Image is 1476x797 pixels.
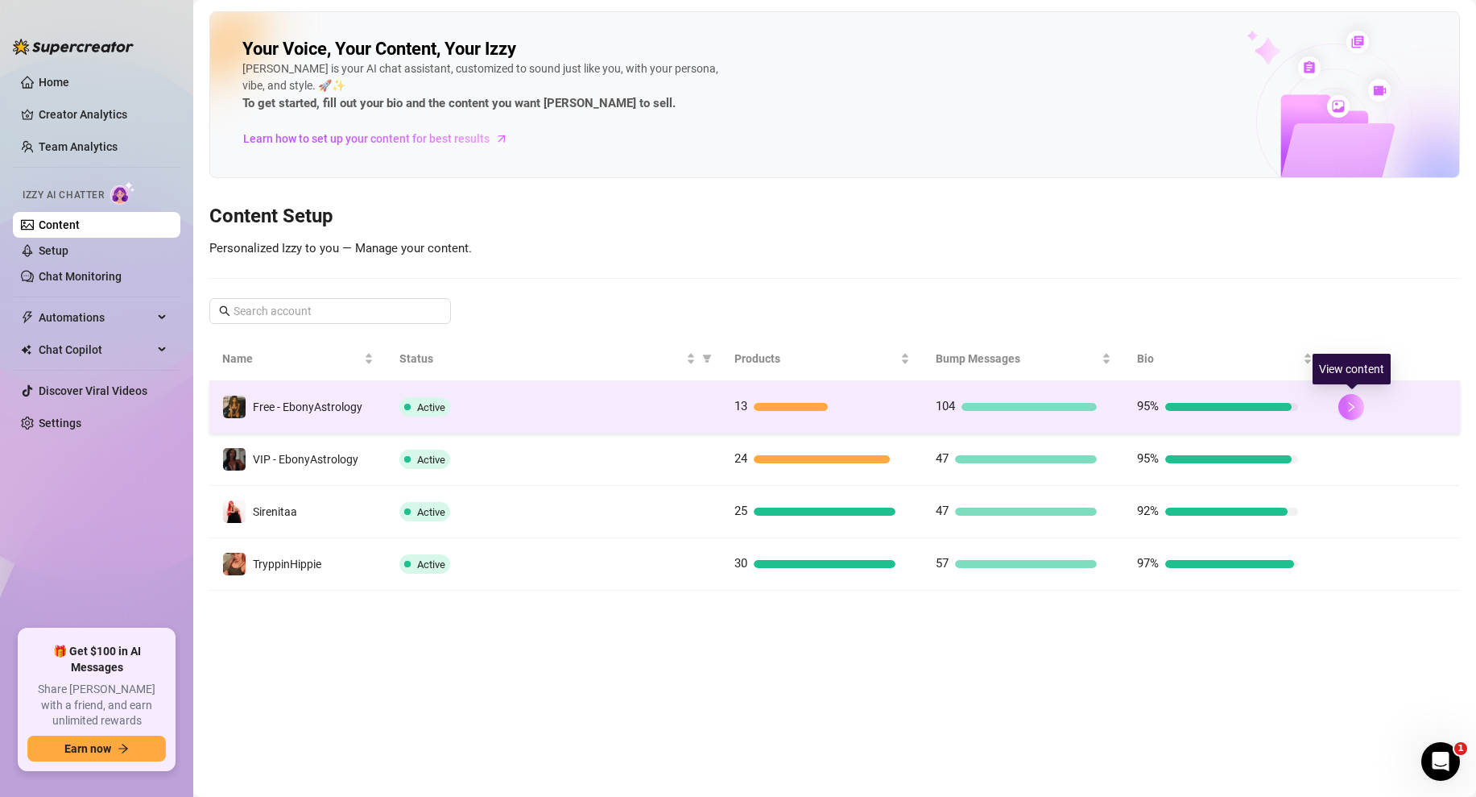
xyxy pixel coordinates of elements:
img: Profile image for Ella [46,9,72,35]
span: Personalized Izzy to you — Manage your content. [209,241,472,255]
span: Active [417,506,445,518]
span: 30 [734,556,747,571]
span: Share [PERSON_NAME] with a friend, and earn unlimited rewards [27,682,166,729]
img: TryppinHippie [223,553,246,575]
button: Gif picker [76,528,89,541]
span: Free - EbonyAstrology [253,401,362,413]
span: Active [417,401,445,413]
h1: [PERSON_NAME] [78,8,183,20]
button: go back [10,6,41,37]
p: Active [DATE] [78,20,149,36]
input: Search account [234,302,428,320]
button: Upload attachment [25,528,38,541]
span: Active [417,558,445,571]
th: Bump Messages [923,337,1124,381]
button: right [1338,394,1364,420]
th: Status [387,337,722,381]
th: Products [721,337,923,381]
span: Chat Copilot [39,337,153,363]
strong: To get started, fill out your bio and the content you want [PERSON_NAME] to sell. [242,96,676,110]
span: 97% [1137,556,1159,571]
textarea: Message… [14,494,308,521]
span: thunderbolt [21,311,34,324]
span: Bio [1137,350,1300,367]
a: Content [39,218,80,231]
span: Earn now [64,742,111,755]
span: 95% [1137,451,1159,466]
th: Bio [1124,337,1325,381]
span: arrow-right [494,131,510,147]
img: AI Chatter [110,181,135,205]
div: Close [283,6,312,35]
span: Automations [39,305,153,330]
li: 📘 an in depth overview with best practices on the every feature, if you are more of a reader! [38,288,251,347]
span: 🎁 Get $100 in AI Messages [27,644,166,675]
span: arrow-right [118,743,129,754]
span: filter [702,354,712,363]
a: Chat Monitoring [39,270,122,283]
a: Learn how to set up your content for best results [242,126,520,152]
a: Setup [39,244,68,257]
h2: Your Voice, Your Content, Your Izzy [242,38,516,60]
div: View content [1313,354,1391,384]
li: 📹 : Learn about our features in our collection of tutorials. [38,235,251,280]
span: search [219,305,230,317]
li: 🦸‍♀️ : We're always available for you on the chat widget (bottom right corner). [38,181,251,226]
span: Bump Messages [936,350,1098,367]
span: 47 [936,451,949,466]
span: 24 [734,451,747,466]
span: TryppinHippie [253,558,321,571]
div: Hello [PERSON_NAME][DOMAIN_NAME]! [26,102,251,118]
b: Our team [52,182,111,195]
span: 92% [1137,504,1159,518]
span: 57 [936,556,949,571]
img: Sirenitaa [223,500,246,523]
iframe: Intercom live chat [1421,742,1460,781]
span: 104 [936,399,955,413]
span: 95% [1137,399,1159,413]
span: filter [699,347,715,371]
span: Name [222,350,361,367]
a: Home [39,76,69,89]
img: Chat Copilot [21,344,31,355]
button: Send a message… [276,521,302,547]
a: Team Analytics [39,140,118,153]
div: Ella says… [13,93,309,433]
img: Free - EbonyAstrology [223,396,246,418]
span: 1 [1454,742,1467,755]
span: Status [399,350,684,367]
div: [PERSON_NAME] • 2h ago [26,401,152,410]
button: Start recording [102,528,115,541]
div: Just a quick reminder that we have bunch of resources for whenever you need something: [26,127,251,174]
span: Active [417,454,445,466]
img: ai-chatter-content-library-cLFOSyPT.png [1209,13,1459,177]
span: Products [734,350,897,367]
h3: Content Setup [209,204,1460,230]
span: Izzy AI Chatter [23,188,104,203]
span: right [1346,401,1357,413]
th: Name [209,337,387,381]
a: Settings [39,417,81,430]
img: VIP - EbonyAstrology [223,448,246,471]
button: Earn nowarrow-right [27,736,166,762]
a: Discover Viral Videos [39,384,147,397]
span: Sirenitaa [253,505,297,518]
button: Home [252,6,283,37]
b: : [52,288,155,301]
span: Learn how to set up your content for best results [243,130,490,147]
span: VIP - EbonyAstrology [253,453,358,466]
a: Creator Analytics [39,102,167,127]
a: Help Center (link) [52,288,151,301]
div: Anything I could help you with? We're just a message away. [26,355,251,387]
div: Hello [PERSON_NAME][DOMAIN_NAME]!Just a quick reminder that we have bunch of resources for whenev... [13,93,264,397]
span: 47 [936,504,949,518]
div: [PERSON_NAME] is your AI chat assistant, customized to sound just like you, with your persona, vi... [242,60,726,114]
img: logo-BBDzfeDw.svg [13,39,134,55]
span: 13 [734,399,747,413]
button: Emoji picker [51,528,64,541]
span: 25 [734,504,747,518]
a: Our Videocourse (link) [52,235,177,248]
